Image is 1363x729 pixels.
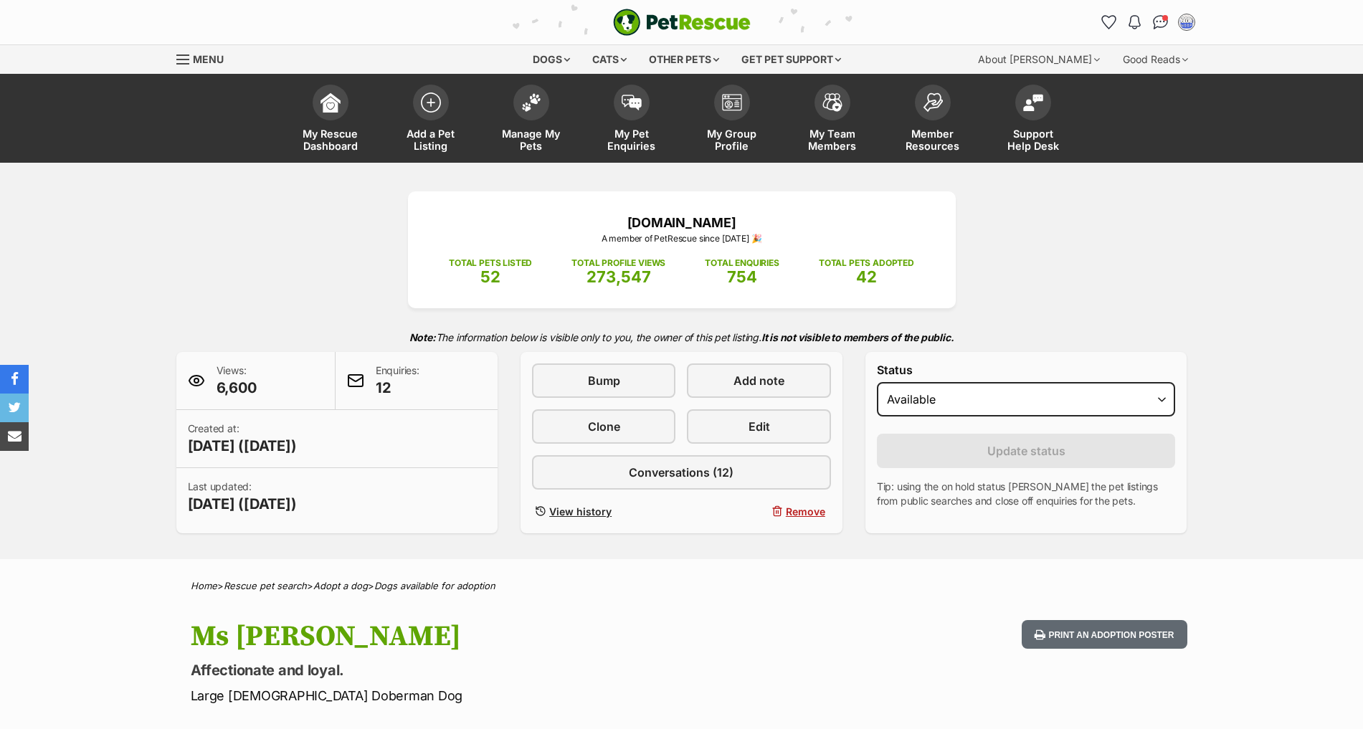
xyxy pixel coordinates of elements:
[877,434,1176,468] button: Update status
[521,93,541,112] img: manage-my-pets-icon-02211641906a0b7f246fdf0571729dbe1e7629f14944591b6c1af311fb30b64b.svg
[571,257,665,270] p: TOTAL PROFILE VIEWS
[1023,94,1043,111] img: help-desk-icon-fdf02630f3aa405de69fd3d07c3f3aa587a6932b1a1747fa1d2bba05be0121f9.svg
[1113,45,1198,74] div: Good Reads
[987,442,1065,459] span: Update status
[532,409,675,444] a: Clone
[733,372,784,389] span: Add note
[1001,128,1065,152] span: Support Help Desk
[313,580,368,591] a: Adopt a dog
[155,581,1209,591] div: > > >
[532,501,675,522] a: View history
[217,363,257,398] p: Views:
[532,455,831,490] a: Conversations (12)
[1124,11,1146,34] button: Notifications
[1179,15,1194,29] img: B.Dunn profile pic
[1175,11,1198,34] button: My account
[409,331,436,343] strong: Note:
[176,323,1187,352] p: The information below is visible only to you, the owner of this pet listing.
[481,77,581,163] a: Manage My Pets
[1022,620,1187,649] button: Print an adoption poster
[687,501,830,522] button: Remove
[188,494,297,514] span: [DATE] ([DATE])
[298,128,363,152] span: My Rescue Dashboard
[217,378,257,398] span: 6,600
[687,409,830,444] a: Edit
[819,257,914,270] p: TOTAL PETS ADOPTED
[421,92,441,113] img: add-pet-listing-icon-0afa8454b4691262ce3f59096e99ab1cd57d4a30225e0717b998d2c9b9846f56.svg
[731,45,851,74] div: Get pet support
[901,128,965,152] span: Member Resources
[588,372,620,389] span: Bump
[588,418,620,435] span: Clone
[761,331,954,343] strong: It is not visible to members of the public.
[782,77,883,163] a: My Team Members
[923,92,943,112] img: member-resources-icon-8e73f808a243e03378d46382f2149f9095a855e16c252ad45f914b54edf8863c.svg
[191,686,797,705] p: Large [DEMOGRAPHIC_DATA] Doberman Dog
[1153,15,1168,29] img: chat-41dd97257d64d25036548639549fe6c8038ab92f7586957e7f3b1b290dea8141.svg
[749,418,770,435] span: Edit
[532,363,675,398] a: Bump
[374,580,495,591] a: Dogs available for adoption
[188,436,297,456] span: [DATE] ([DATE])
[523,45,580,74] div: Dogs
[856,267,877,286] span: 42
[381,77,481,163] a: Add a Pet Listing
[968,45,1110,74] div: About [PERSON_NAME]
[786,504,825,519] span: Remove
[613,9,751,36] img: logo-e224e6f780fb5917bec1dbf3a21bbac754714ae5b6737aabdf751b685950b380.svg
[599,128,664,152] span: My Pet Enquiries
[687,363,830,398] a: Add note
[549,504,612,519] span: View history
[613,9,751,36] a: PetRescue
[480,267,500,286] span: 52
[320,92,341,113] img: dashboard-icon-eb2f2d2d3e046f16d808141f083e7271f6b2e854fb5c12c21221c1fb7104beca.svg
[586,267,651,286] span: 273,547
[429,232,934,245] p: A member of PetRescue since [DATE] 🎉
[705,257,779,270] p: TOTAL ENQUIRIES
[193,53,224,65] span: Menu
[727,267,757,286] span: 754
[983,77,1083,163] a: Support Help Desk
[1149,11,1172,34] a: Conversations
[188,421,297,456] p: Created at:
[1098,11,1121,34] a: Favourites
[191,620,797,653] h1: Ms [PERSON_NAME]
[1098,11,1198,34] ul: Account quick links
[499,128,564,152] span: Manage My Pets
[622,95,642,110] img: pet-enquiries-icon-7e3ad2cf08bfb03b45e93fb7055b45f3efa6380592205ae92323e6603595dc1f.svg
[883,77,983,163] a: Member Resources
[280,77,381,163] a: My Rescue Dashboard
[639,45,729,74] div: Other pets
[376,363,419,398] p: Enquiries:
[700,128,764,152] span: My Group Profile
[191,580,217,591] a: Home
[188,480,297,514] p: Last updated:
[399,128,463,152] span: Add a Pet Listing
[682,77,782,163] a: My Group Profile
[224,580,307,591] a: Rescue pet search
[877,480,1176,508] p: Tip: using the on hold status [PERSON_NAME] the pet listings from public searches and close off e...
[629,464,733,481] span: Conversations (12)
[822,93,842,112] img: team-members-icon-5396bd8760b3fe7c0b43da4ab00e1e3bb1a5d9ba89233759b79545d2d3fc5d0d.svg
[581,77,682,163] a: My Pet Enquiries
[582,45,637,74] div: Cats
[800,128,865,152] span: My Team Members
[449,257,532,270] p: TOTAL PETS LISTED
[1129,15,1140,29] img: notifications-46538b983faf8c2785f20acdc204bb7945ddae34d4c08c2a6579f10ce5e182be.svg
[191,660,797,680] p: Affectionate and loyal.
[722,94,742,111] img: group-profile-icon-3fa3cf56718a62981997c0bc7e787c4b2cf8bcc04b72c1350f741eb67cf2f40e.svg
[376,378,419,398] span: 12
[877,363,1176,376] label: Status
[429,213,934,232] p: [DOMAIN_NAME]
[176,45,234,71] a: Menu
